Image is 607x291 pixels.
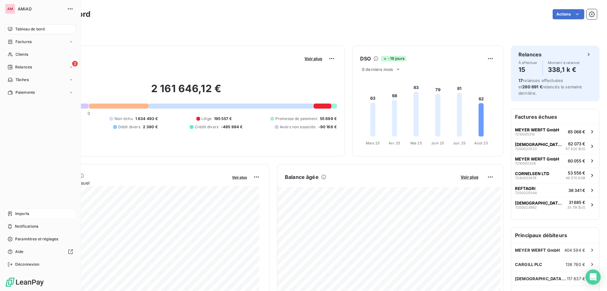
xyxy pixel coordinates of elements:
button: Voir plus [303,56,324,61]
span: Voir plus [461,174,478,180]
span: Voir plus [232,175,247,180]
tspan: Mai 25 [410,141,422,145]
span: 138 760 € [566,262,585,267]
tspan: Juin 25 [431,141,444,145]
span: 55 899 € [320,116,337,122]
span: Factures [15,39,32,45]
a: Imports [5,209,76,219]
span: -495 994 € [221,124,243,130]
span: 7210005326 [515,161,536,165]
button: MEYER WERFT GmbH721000531385 068 € [511,124,599,138]
span: 2 390 € [143,124,158,130]
span: AMIAD [18,6,63,11]
span: 53 556 € [568,170,585,175]
span: 7200025044 [515,191,537,195]
button: Voir plus [230,174,249,180]
span: 17 [518,78,523,83]
button: [DEMOGRAPHIC_DATA] SA720002353362 073 €67 826 $US [511,138,599,154]
span: Tâches [15,77,29,83]
span: Chiffre d'affaires mensuel [36,180,228,186]
span: 35 119 $US [567,205,585,210]
span: Avoirs non associés [280,124,316,130]
h6: Balance âgée [285,173,319,181]
h2: 2 161 646,12 € [36,82,337,101]
span: REFTAGRI [515,186,536,191]
tspan: Juil. 25 [453,141,466,145]
button: MEYER WERFT GmbH721000532660 055 € [511,154,599,168]
span: [DEMOGRAPHIC_DATA] SA [515,200,565,206]
span: 46 570 £GB [566,175,585,181]
a: Aide [5,247,76,257]
span: MEYER WERFT GmbH [515,248,560,253]
span: 7200023533 [515,147,537,151]
span: Aide [15,249,24,255]
span: 3 [72,61,78,66]
span: 1 834 493 € [135,116,158,122]
span: 7210005313 [515,132,535,136]
span: Promesse de paiement [275,116,317,122]
button: Actions [553,9,584,19]
div: Open Intercom Messenger [586,269,601,285]
span: 195 557 € [214,116,232,122]
span: 6 derniers mois [362,67,393,72]
span: Paramètres et réglages [15,236,58,242]
span: 117 837 € [567,276,585,281]
a: Clients [5,49,76,60]
span: Non-échu [114,116,133,122]
span: 85 068 € [568,129,585,134]
span: 280 691 € [522,84,542,89]
a: 3Relances [5,62,76,72]
div: AM [5,4,15,14]
span: -90 166 € [318,124,337,130]
h4: 338,1 k € [548,65,580,75]
span: MEYER WERFT GmbH [515,127,559,132]
h6: Principaux débiteurs [511,228,599,243]
a: Paramètres et réglages [5,234,76,244]
span: Relances [15,64,32,70]
span: 31 685 € [569,200,585,205]
span: 62 073 € [568,141,585,146]
span: Débit divers [118,124,140,130]
h6: Relances [518,51,542,58]
span: Notifications [15,224,38,229]
h6: Factures échues [511,109,599,124]
span: Montant à relancer [548,61,580,65]
span: relances effectuées et relancés la semaine dernière. [518,78,582,96]
span: [DEMOGRAPHIC_DATA] SA [515,276,567,281]
span: Voir plus [304,56,322,61]
a: Factures [5,37,76,47]
button: CORNELSEN LTD724000367653 556 €46 570 £GB [511,168,599,183]
h4: 15 [518,65,537,75]
span: 67 826 $US [566,146,585,152]
span: CARGILL PLC [515,262,543,267]
span: À effectuer [518,61,537,65]
span: Clients [15,52,28,57]
tspan: Mars 25 [366,141,380,145]
span: 7240003676 [515,176,536,180]
span: Paiements [15,90,35,95]
tspan: Avr. 25 [389,141,400,145]
span: 38 341 € [568,188,585,193]
span: Imports [15,211,29,217]
span: Tableau de bord [15,26,45,32]
span: Déconnexion [15,262,40,267]
h6: DSO [360,55,371,62]
a: Tâches [5,75,76,85]
span: 7200023892 [515,206,537,209]
span: MEYER WERFT GmbH [515,156,559,161]
span: 404 594 € [564,248,585,253]
tspan: Août 25 [474,141,488,145]
span: 60 055 € [568,158,585,163]
button: [DEMOGRAPHIC_DATA] SA720002389231 685 €35 119 $US [511,197,599,212]
span: CORNELSEN LTD [515,171,549,176]
a: Tableau de bord [5,24,76,34]
span: Litige [201,116,212,122]
span: 0 [88,111,90,116]
button: REFTAGRI720002504438 341 € [511,183,599,197]
button: Voir plus [459,174,480,180]
img: Logo LeanPay [5,277,44,287]
a: Paiements [5,87,76,98]
span: [DEMOGRAPHIC_DATA] SA [515,142,563,147]
span: -19 jours [381,56,406,61]
span: Crédit divers [195,124,218,130]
